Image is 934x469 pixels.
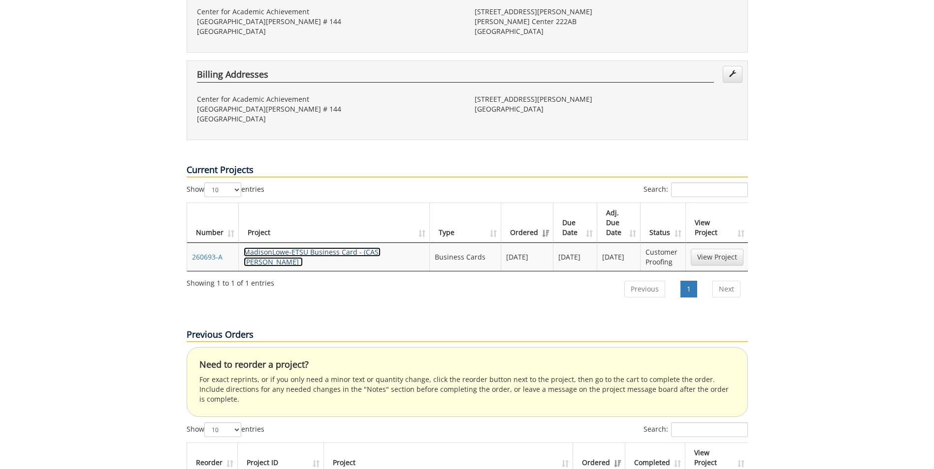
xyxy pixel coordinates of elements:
td: [DATE] [597,243,641,271]
p: [STREET_ADDRESS][PERSON_NAME] [475,94,738,104]
input: Search: [671,422,748,437]
p: Center for Academic Achievement [197,94,460,104]
label: Search: [644,422,748,437]
p: Current Projects [187,164,748,177]
th: Adj. Due Date: activate to sort column ascending [597,203,641,243]
select: Showentries [204,422,241,437]
th: View Project: activate to sort column ascending [686,203,748,243]
th: Ordered: activate to sort column ascending [501,203,553,243]
label: Show entries [187,422,264,437]
p: For exact reprints, or if you only need a minor text or quantity change, click the reorder button... [199,375,735,404]
label: Search: [644,182,748,197]
p: [GEOGRAPHIC_DATA] [475,104,738,114]
p: [STREET_ADDRESS][PERSON_NAME] [475,7,738,17]
th: Type: activate to sort column ascending [430,203,501,243]
div: Showing 1 to 1 of 1 entries [187,274,274,288]
a: Previous [624,281,665,297]
p: [GEOGRAPHIC_DATA] [197,27,460,36]
a: 260693-A [192,252,223,262]
th: Due Date: activate to sort column ascending [553,203,597,243]
td: Customer Proofing [641,243,685,271]
label: Show entries [187,182,264,197]
p: [GEOGRAPHIC_DATA][PERSON_NAME] # 144 [197,104,460,114]
p: Previous Orders [187,328,748,342]
td: Business Cards [430,243,501,271]
p: Center for Academic Achievement [197,7,460,17]
a: MadisonLowe-ETSU Business Card - (CAS: [PERSON_NAME] ) [244,247,381,266]
a: 1 [680,281,697,297]
a: Edit Addresses [723,66,742,83]
h4: Need to reorder a project? [199,360,735,370]
a: View Project [691,249,743,265]
p: [PERSON_NAME] Center 222AB [475,17,738,27]
th: Project: activate to sort column ascending [239,203,430,243]
a: Next [712,281,741,297]
input: Search: [671,182,748,197]
td: [DATE] [501,243,553,271]
p: [GEOGRAPHIC_DATA] [197,114,460,124]
th: Number: activate to sort column ascending [187,203,239,243]
select: Showentries [204,182,241,197]
td: [DATE] [553,243,597,271]
p: [GEOGRAPHIC_DATA] [475,27,738,36]
h4: Billing Addresses [197,70,714,83]
th: Status: activate to sort column ascending [641,203,685,243]
p: [GEOGRAPHIC_DATA][PERSON_NAME] # 144 [197,17,460,27]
